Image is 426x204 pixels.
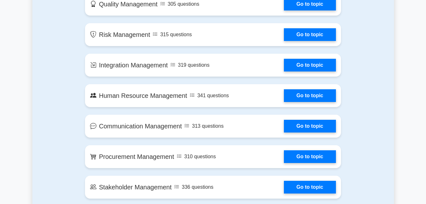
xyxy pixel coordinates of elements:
a: Go to topic [284,28,336,41]
a: Go to topic [284,59,336,71]
a: Go to topic [284,150,336,163]
a: Go to topic [284,181,336,194]
a: Go to topic [284,89,336,102]
a: Go to topic [284,120,336,133]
